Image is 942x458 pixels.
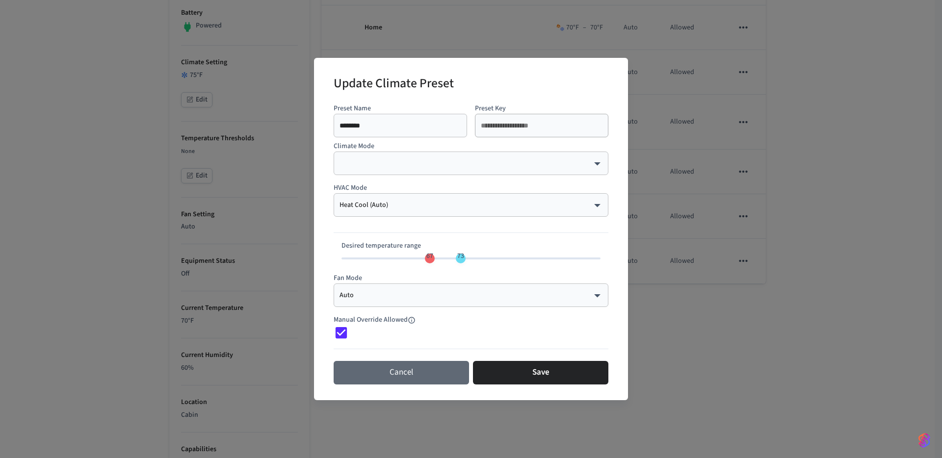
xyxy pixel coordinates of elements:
[475,103,608,114] p: Preset Key
[473,361,608,384] button: Save
[334,273,608,283] p: Fan Mode
[918,433,930,448] img: SeamLogoGradient.69752ec5.svg
[340,200,602,210] div: Heat Cool (Auto)
[334,361,469,384] button: Cancel
[341,241,601,251] p: Desired temperature range
[340,290,602,300] div: Auto
[334,183,608,193] p: HVAC Mode
[426,251,433,261] span: 67
[334,141,608,152] p: Climate Mode
[334,103,467,114] p: Preset Name
[457,251,464,261] span: 73
[334,315,435,325] span: This property is being deprecated. Consider using the schedule's override allowed property instead.
[334,70,454,100] h2: Update Climate Preset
